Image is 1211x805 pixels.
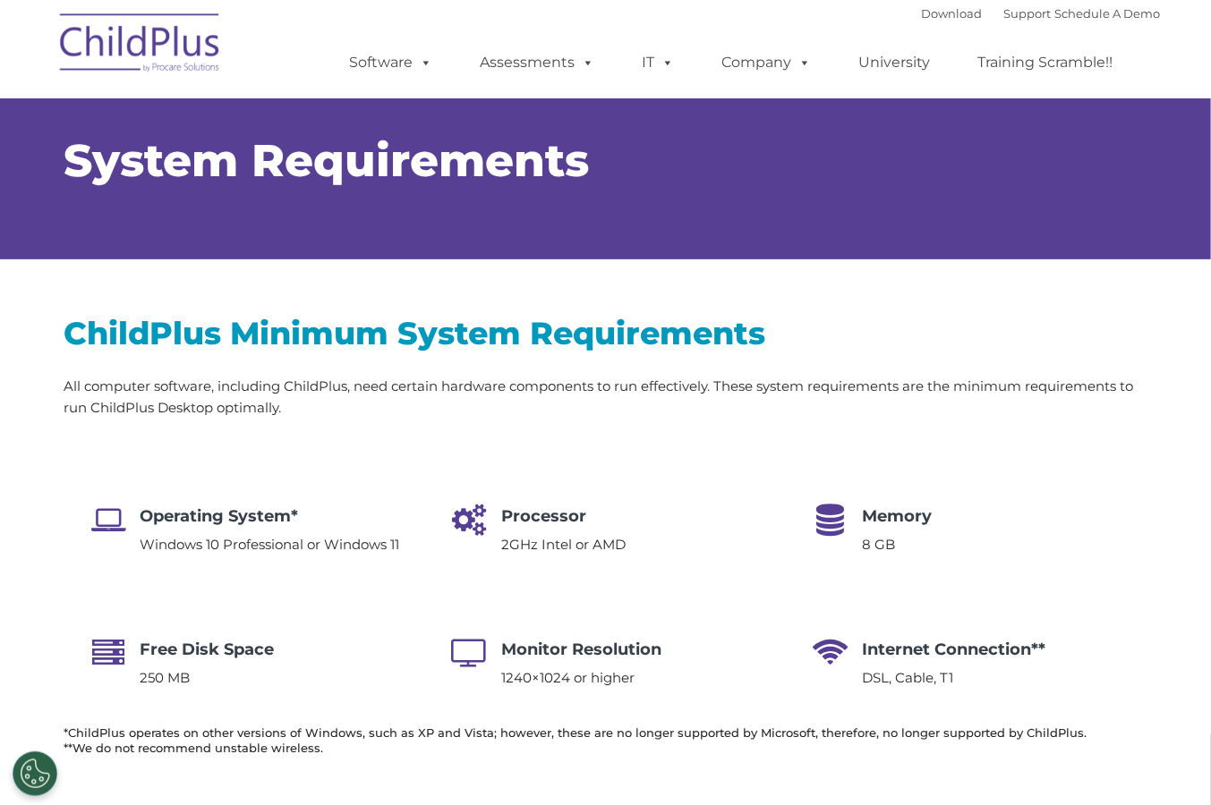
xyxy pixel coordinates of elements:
[704,45,830,80] a: Company
[51,1,230,90] img: ChildPlus by Procare Solutions
[625,45,693,80] a: IT
[64,725,1147,756] h6: *ChildPlus operates on other versions of Windows, such as XP and Vista; however, these are no lon...
[501,506,586,526] span: Processor
[862,536,895,553] span: 8 GB
[141,504,400,529] h4: Operating System*
[501,640,661,659] span: Monitor Resolution
[960,45,1131,80] a: Training Scramble!!
[141,640,275,659] span: Free Disk Space
[463,45,613,80] a: Assessments
[1055,6,1161,21] a: Schedule A Demo
[1004,6,1052,21] a: Support
[64,133,590,188] span: System Requirements
[64,313,1147,353] h2: ChildPlus Minimum System Requirements
[501,669,635,686] span: 1240×1024 or higher
[332,45,451,80] a: Software
[922,6,983,21] a: Download
[922,6,1161,21] font: |
[862,669,953,686] span: DSL, Cable, T1
[501,536,626,553] span: 2GHz Intel or AMD
[64,376,1147,419] p: All computer software, including ChildPlus, need certain hardware components to run effectively. ...
[862,506,932,526] span: Memory
[141,534,400,555] p: Windows 10 Professional or Windows 11
[841,45,949,80] a: University
[13,751,57,796] button: Cookies Settings
[141,669,191,686] span: 250 MB
[862,640,1045,659] span: Internet Connection**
